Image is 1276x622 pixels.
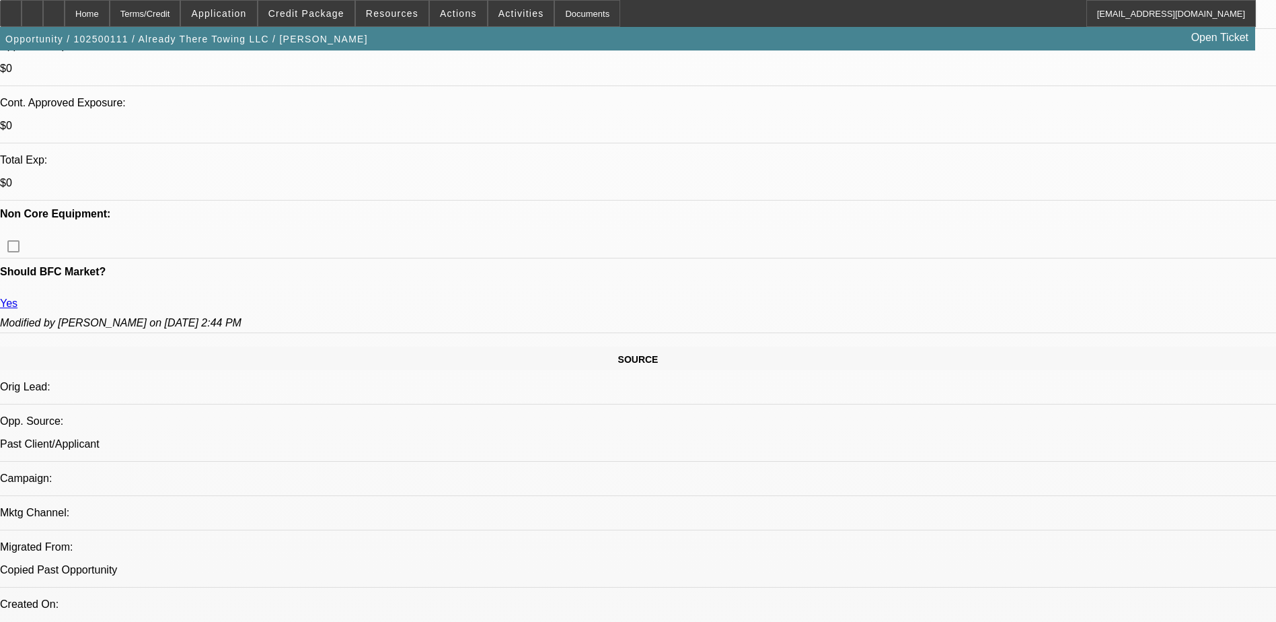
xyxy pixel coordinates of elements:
span: SOURCE [618,354,659,365]
button: Credit Package [258,1,354,26]
button: Application [181,1,256,26]
span: Actions [440,8,477,19]
span: Opportunity / 102500111 / Already There Towing LLC / [PERSON_NAME] [5,34,368,44]
a: Open Ticket [1186,26,1254,49]
button: Actions [430,1,487,26]
button: Resources [356,1,428,26]
span: Credit Package [268,8,344,19]
span: Activities [498,8,544,19]
span: Application [191,8,246,19]
button: Activities [488,1,554,26]
span: Resources [366,8,418,19]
